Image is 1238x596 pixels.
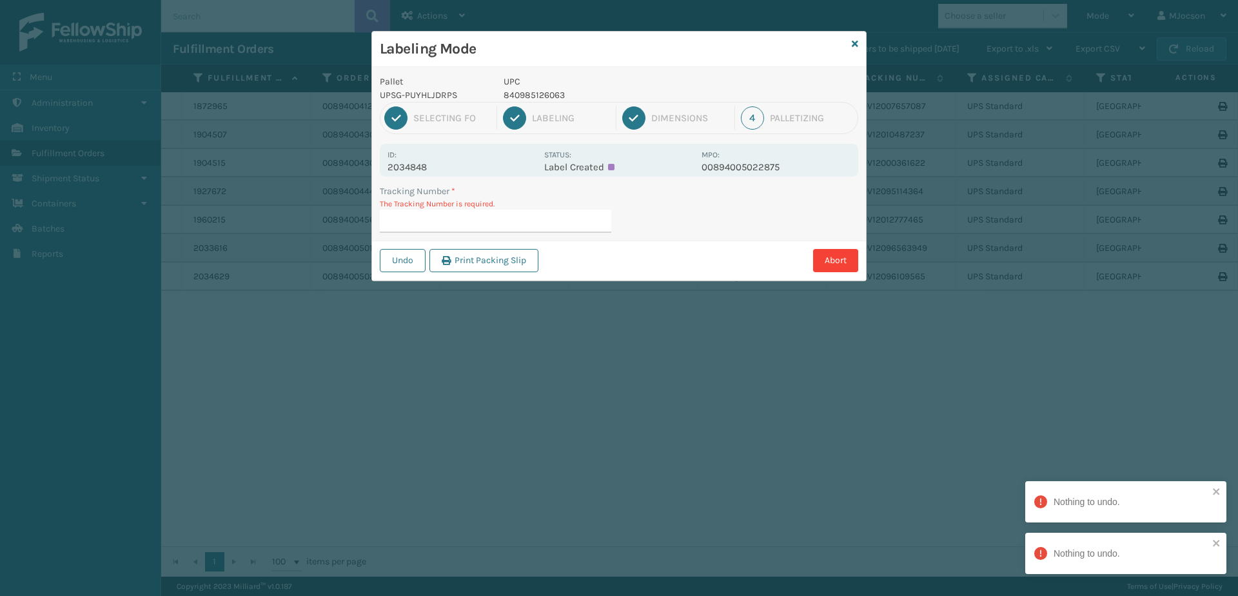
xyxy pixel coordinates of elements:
div: Nothing to undo. [1054,495,1120,509]
div: Palletizing [770,112,854,124]
label: MPO: [702,150,720,159]
div: 1 [384,106,408,130]
div: Selecting FO [413,112,491,124]
div: 2 [503,106,526,130]
div: 4 [741,106,764,130]
button: close [1212,486,1221,499]
button: Undo [380,249,426,272]
button: Print Packing Slip [429,249,538,272]
p: 00894005022875 [702,161,850,173]
p: Pallet [380,75,488,88]
button: Abort [813,249,858,272]
div: Nothing to undo. [1054,547,1120,561]
p: The Tracking Number is required. [380,198,611,210]
label: Id: [388,150,397,159]
h3: Labeling Mode [380,39,847,59]
p: UPC [504,75,694,88]
div: Labeling [532,112,609,124]
div: Dimensions [651,112,729,124]
p: 840985126063 [504,88,694,102]
label: Tracking Number [380,184,455,198]
p: UPSG-PUYHLJDRPS [380,88,488,102]
p: Label Created [544,161,693,173]
p: 2034848 [388,161,536,173]
button: close [1212,538,1221,550]
label: Status: [544,150,571,159]
div: 3 [622,106,645,130]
